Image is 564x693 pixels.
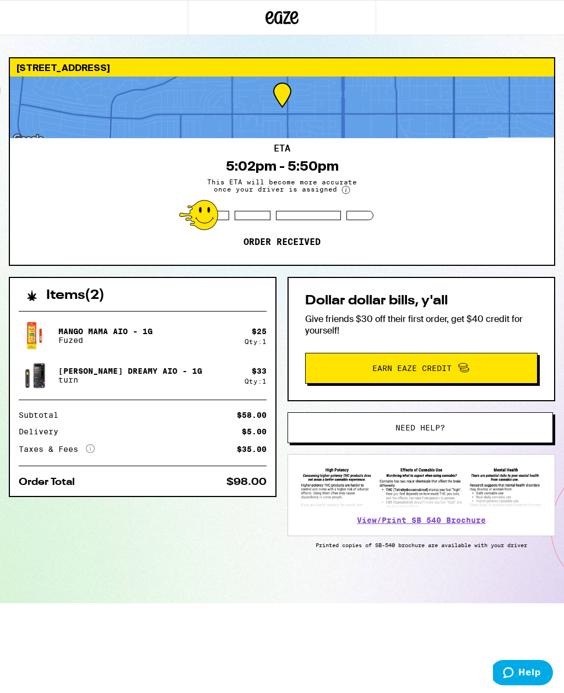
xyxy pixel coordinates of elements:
[305,353,538,384] button: Earn Eaze Credit
[19,477,83,487] div: Order Total
[19,360,50,391] img: turn - Berry Dreamy AIO - 1g
[226,159,339,174] div: 5:02pm - 5:50pm
[357,516,486,525] a: View/Print SB 540 Brochure
[237,411,267,419] div: $58.00
[58,336,153,345] p: Fuzed
[305,294,538,308] h2: Dollar dollar bills, y'all
[243,237,321,248] p: Order received
[493,660,553,687] iframe: Opens a widget where you can find more information
[305,313,538,336] p: Give friends $30 off their first order, get $40 credit for yourself!
[19,444,95,454] div: Taxes & Fees
[242,428,267,435] div: $5.00
[299,466,544,509] img: SB 540 Brochure preview
[58,367,202,375] p: [PERSON_NAME] Dreamy AIO - 1g
[46,289,105,302] h2: Items ( 2 )
[19,428,66,435] div: Delivery
[19,411,66,419] div: Subtotal
[274,144,290,153] h2: ETA
[58,375,202,384] p: turn
[245,378,267,385] div: Qty: 1
[288,542,555,548] p: Printed copies of SB-540 brochure are available with your driver
[245,338,267,345] div: Qty: 1
[252,367,267,375] div: $ 33
[395,424,445,432] span: Need help?
[226,477,267,487] div: $98.00
[58,327,153,336] p: Mango Mama AIO - 1g
[372,364,452,372] span: Earn Eaze Credit
[19,320,50,351] img: Fuzed - Mango Mama AIO - 1g
[199,178,365,194] span: This ETA will become more accurate once your driver is assigned
[288,412,553,443] button: Need help?
[252,327,267,336] div: $ 25
[237,445,267,453] div: $35.00
[10,58,554,77] div: [STREET_ADDRESS]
